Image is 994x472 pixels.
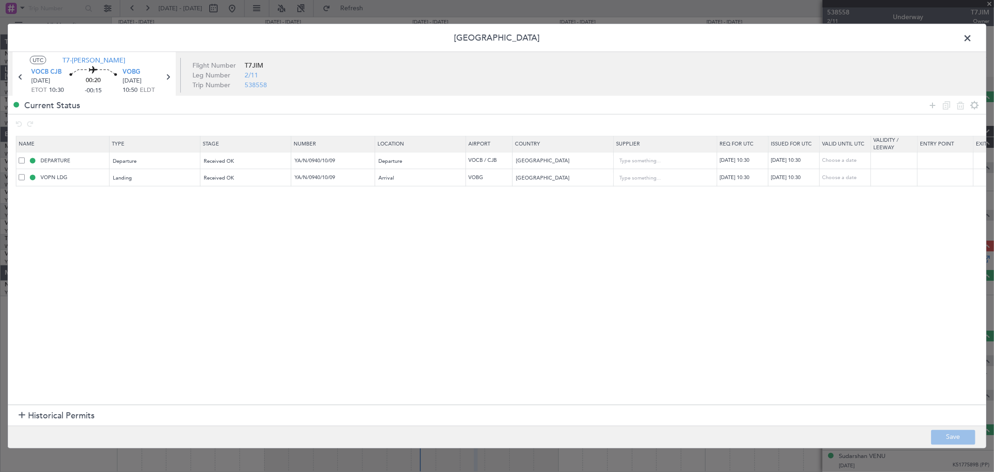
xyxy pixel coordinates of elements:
[822,174,871,181] div: Choose a date
[822,157,871,165] div: Choose a date
[8,24,986,52] header: [GEOGRAPHIC_DATA]
[920,140,954,147] span: Entry Point
[873,136,898,151] span: Validity / Leeway
[822,140,864,147] span: Valid Until Utc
